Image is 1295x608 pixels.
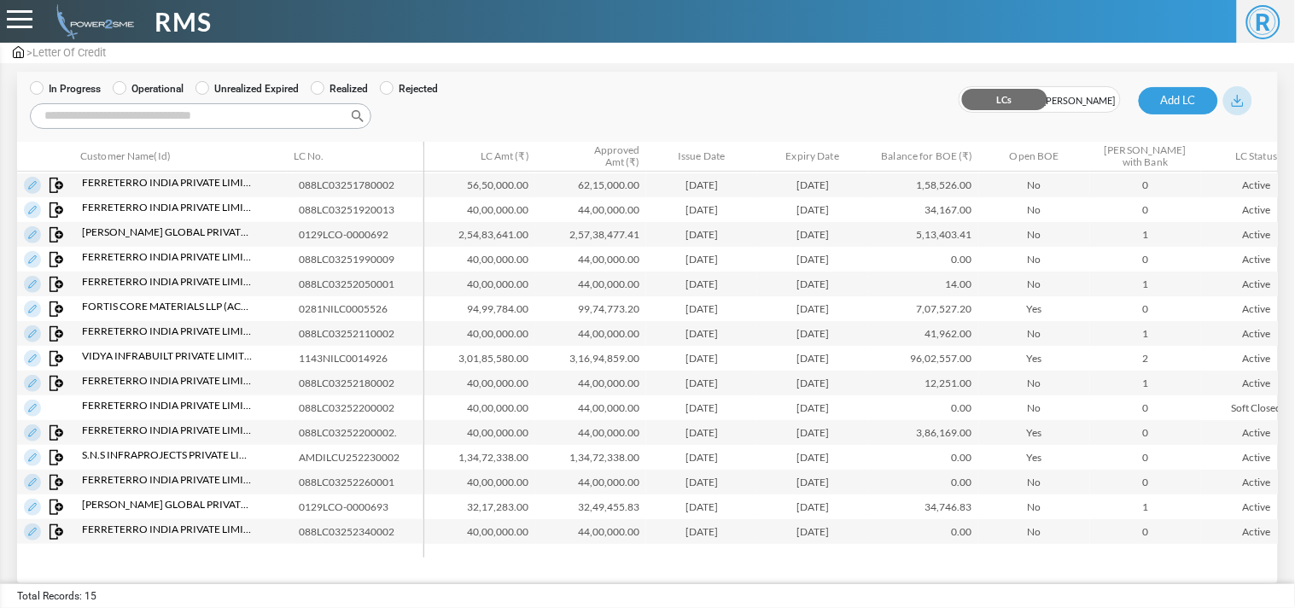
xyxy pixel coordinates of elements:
td: 32,17,283.00 [424,494,535,519]
th: Approved Amt (₹) : activate to sort column ascending [535,142,646,172]
label: Search: [30,103,371,129]
span: Ferreterro India Private Limited (ACC0005516) [82,324,253,339]
td: 5,13,403.41 [868,222,979,247]
td: [DATE] [646,494,757,519]
td: 088LC03252200002 [292,395,431,420]
td: [DATE] [757,197,868,222]
td: [DATE] [646,420,757,445]
td: No [979,172,1090,197]
img: Edit LC [24,499,41,516]
img: Map Invoice [50,376,65,391]
img: download_blue.svg [1232,95,1244,107]
span: Letter Of Credit [32,46,106,59]
td: [DATE] [646,346,757,371]
img: Map Invoice [50,252,65,267]
td: [DATE] [757,470,868,494]
span: Ferreterro India Private Limited (ACC0005516) [82,472,253,488]
img: Edit LC [24,226,41,243]
td: No [979,470,1090,494]
td: [DATE] [757,371,868,395]
img: admin [13,46,24,58]
th: Expiry Date: activate to sort column ascending [757,142,868,172]
img: Edit LC [24,350,41,367]
img: admin [50,4,134,39]
td: [DATE] [646,445,757,470]
td: 3,86,169.00 [868,420,979,445]
td: 088LC03252180002 [292,371,431,395]
td: 40,00,000.00 [424,247,535,272]
td: 2,54,83,641.00 [424,222,535,247]
td: [DATE] [646,470,757,494]
td: [DATE] [757,346,868,371]
img: Map Invoice [50,301,65,317]
button: Add LC [1139,87,1218,114]
td: [DATE] [646,247,757,272]
td: [DATE] [757,445,868,470]
td: 44,00,000.00 [535,519,646,544]
span: [PERSON_NAME] Global Private Limited (ACC5613989) [82,225,253,240]
td: 0281NILC0005526 [292,296,431,321]
img: Edit LC [24,400,41,417]
td: 0 [1090,296,1201,321]
td: 56,50,000.00 [424,172,535,197]
th: Open BOE: activate to sort column ascending [979,142,1090,172]
span: Vidya Infrabuilt Private Limited (ACC1589263) [82,348,253,364]
td: [DATE] [646,296,757,321]
span: [PERSON_NAME] [1040,87,1120,114]
td: 44,00,000.00 [535,321,646,346]
td: 088LC03252200002. [292,420,431,445]
td: No [979,494,1090,519]
td: [DATE] [757,519,868,544]
img: Map Invoice [50,425,65,441]
td: No [979,371,1090,395]
td: 94,99,784.00 [424,296,535,321]
span: RMS [155,3,213,41]
th: Customer Name(Id): activate to sort column ascending [74,142,288,172]
img: Map Invoice [50,178,65,193]
img: Map Invoice [50,326,65,342]
td: [DATE] [646,172,757,197]
td: No [979,197,1090,222]
span: R [1246,5,1280,39]
td: 1,34,72,338.00 [424,445,535,470]
img: Map Invoice [50,227,65,243]
td: 1143NILC0014926 [292,346,431,371]
td: [DATE] [646,222,757,247]
td: 40,00,000.00 [424,470,535,494]
td: [DATE] [757,321,868,346]
td: [DATE] [757,172,868,197]
td: Yes [979,420,1090,445]
td: 40,00,000.00 [424,395,535,420]
td: 14.00 [868,272,979,296]
span: Ferreterro India Private Limited (ACC0005516) [82,373,253,389]
td: [DATE] [757,272,868,296]
td: 44,00,000.00 [535,197,646,222]
td: 088LC03252260001 [292,470,431,494]
th: LC Amt (₹): activate to sort column ascending [424,142,535,172]
td: 088LC03252110002 [292,321,431,346]
img: Map Invoice [50,277,65,292]
td: [DATE] [757,296,868,321]
td: 0 [1090,172,1201,197]
td: 99,74,773.20 [535,296,646,321]
td: 3,16,94,859.00 [535,346,646,371]
td: 0 [1090,420,1201,445]
img: Edit LC [24,375,41,392]
td: 2,57,38,477.41 [535,222,646,247]
td: [DATE] [757,420,868,445]
td: 62,15,000.00 [535,172,646,197]
img: Edit LC [24,325,41,342]
td: 0 [1090,247,1201,272]
span: LCs [960,87,1040,114]
td: 44,00,000.00 [535,395,646,420]
td: 088LC03251780002 [292,172,431,197]
td: 96,02,557.00 [868,346,979,371]
td: 44,00,000.00 [535,272,646,296]
span: Ferreterro India Private Limited (ACC0005516) [82,175,253,190]
label: Realized [311,81,368,96]
img: Edit LC [24,474,41,491]
td: 0.00 [868,470,979,494]
span: S.n.s Infraprojects Private Limited (ACC0330207) [82,447,253,463]
span: Ferreterro India Private Limited (ACC0005516) [82,274,253,289]
img: Edit LC [24,301,41,318]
